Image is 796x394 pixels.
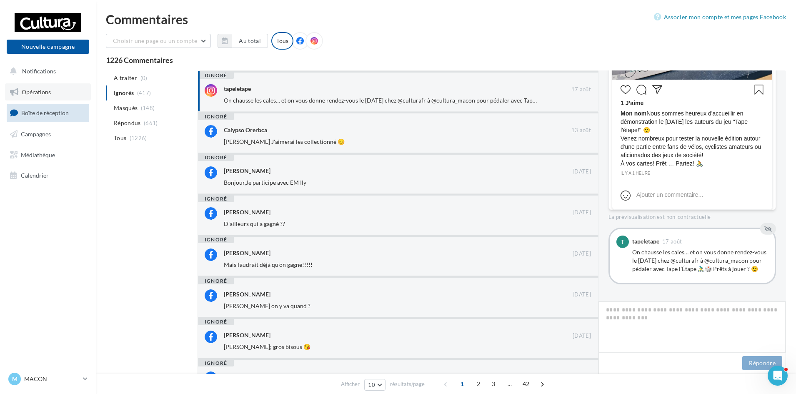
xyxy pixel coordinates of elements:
[114,134,126,142] span: Tous
[472,377,485,391] span: 2
[198,319,234,325] div: ignoré
[364,379,385,391] button: 10
[573,168,591,176] span: [DATE]
[106,56,786,64] div: 1226 Commentaires
[662,239,682,244] span: 17 août
[487,377,500,391] span: 3
[5,125,91,143] a: Campagnes
[5,83,91,101] a: Opérations
[224,126,267,134] div: Calypso Orerbca
[368,381,375,388] span: 10
[198,196,234,202] div: ignoré
[224,261,313,268] span: Mais faudrait déjà qu'on gagne!!!!!
[144,120,158,126] span: (661)
[224,372,270,381] div: [PERSON_NAME]
[654,12,786,22] a: Associer mon compte et mes pages Facebook
[456,377,469,391] span: 1
[621,170,764,177] div: il y a 1 heure
[114,104,138,112] span: Masqués
[22,68,56,75] span: Notifications
[571,127,591,134] span: 13 août
[218,34,268,48] button: Au total
[573,373,591,381] span: [DATE]
[224,220,285,227] span: D'ailleurs qui a gagné ??
[198,154,234,161] div: ignoré
[113,37,197,44] span: Choisir une page ou un compte
[621,110,646,117] span: Mon nom
[7,371,89,387] a: M MACON
[224,85,251,93] div: tapeletape
[632,248,768,273] div: On chausse les cales… et on vous donne rendez-vous le [DATE] chez @culturafr à @cultura_macon pou...
[636,191,703,199] div: Ajouter un commentaire...
[224,167,270,175] div: [PERSON_NAME]
[22,88,51,95] span: Opérations
[130,135,147,141] span: (1226)
[198,360,234,366] div: ignoré
[224,97,616,104] span: On chausse les cales… et on vous donne rendez-vous le [DATE] chez @culturafr à @cultura_macon pou...
[224,208,270,216] div: [PERSON_NAME]
[390,380,425,388] span: résultats/page
[21,172,49,179] span: Calendrier
[621,238,624,246] span: t
[21,109,69,116] span: Boîte de réception
[7,40,89,54] button: Nouvelle campagne
[12,375,18,383] span: M
[140,75,148,81] span: (0)
[5,146,91,164] a: Médiathèque
[224,249,270,257] div: [PERSON_NAME]
[141,105,155,111] span: (148)
[608,210,776,221] div: La prévisualisation est non-contractuelle
[5,104,91,122] a: Boîte de réception
[224,179,306,186] span: Bonjour,Je participe avec EM Ily
[573,209,591,216] span: [DATE]
[5,63,88,80] button: Notifications
[636,85,646,95] svg: Commenter
[224,138,345,145] span: [PERSON_NAME] J'aimerai les collectionné 😊
[232,34,268,48] button: Au total
[24,375,80,383] p: MACON
[224,302,310,309] span: [PERSON_NAME] on y va quand ?
[21,151,55,158] span: Médiathèque
[5,167,91,184] a: Calendrier
[114,74,137,82] span: A traiter
[621,99,764,109] div: 1 J’aime
[573,332,591,340] span: [DATE]
[573,250,591,258] span: [DATE]
[573,291,591,299] span: [DATE]
[106,13,786,25] div: Commentaires
[503,377,516,391] span: ...
[341,380,360,388] span: Afficher
[632,238,659,244] div: tapeletape
[621,85,631,95] svg: J’aime
[742,356,782,370] button: Répondre
[519,377,533,391] span: 42
[198,278,234,284] div: ignoré
[198,72,234,79] div: ignoré
[652,85,662,95] svg: Partager la publication
[224,290,270,299] div: [PERSON_NAME]
[754,85,764,95] svg: Enregistrer
[571,86,591,93] span: 17 août
[768,366,788,386] iframe: Intercom live chat
[621,191,631,201] svg: Emoji
[224,331,270,339] div: [PERSON_NAME]
[271,32,293,50] div: Tous
[198,236,234,243] div: ignoré
[621,109,764,168] span: Nous sommes heureux d'accueillir en démonstration le [DATE] les auteurs du jeu "Tape l'étape!" 🙂 ...
[114,119,141,127] span: Répondus
[224,343,310,350] span: [PERSON_NAME]; gros bisous 😘
[106,34,211,48] button: Choisir une page ou un compte
[21,130,51,138] span: Campagnes
[198,113,234,120] div: ignoré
